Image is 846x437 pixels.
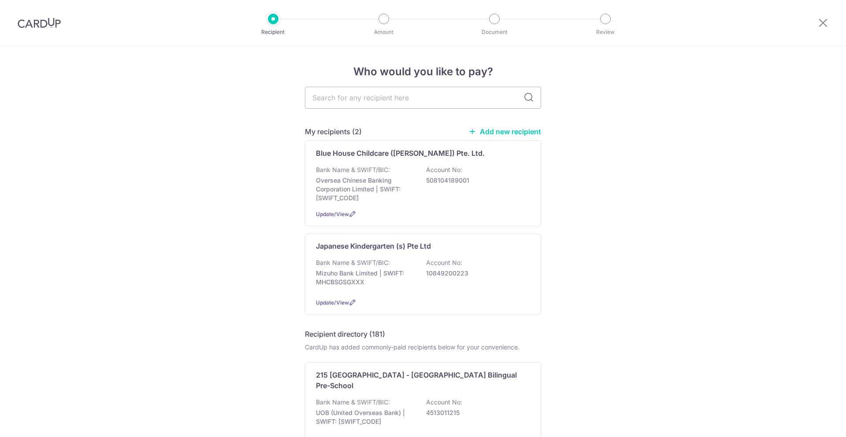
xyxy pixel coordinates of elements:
[305,343,541,352] div: CardUp has added commonly-paid recipients below for your convenience.
[18,18,61,28] img: CardUp
[316,269,415,286] p: Mizuho Bank Limited | SWIFT: MHCBSGSGXXX
[316,258,390,267] p: Bank Name & SWIFT/BIC:
[241,28,306,37] p: Recipient
[305,126,362,137] h5: My recipients (2)
[316,241,431,251] p: Japanese Kindergarten (s) Pte Ltd
[305,64,541,80] h4: Who would you like to pay?
[426,269,525,278] p: 10849200223
[426,408,525,417] p: 4513011215
[316,176,415,202] p: Oversea Chinese Banking Corporation Limited | SWIFT: [SWIFT_CODE]
[305,87,541,109] input: Search for any recipient here
[468,127,541,136] a: Add new recipient
[316,299,349,306] a: Update/View
[790,411,837,433] iframe: Opens a widget where you can find more information
[305,329,385,339] h5: Recipient directory (181)
[426,176,525,185] p: 508104189001
[351,28,416,37] p: Amount
[316,211,349,217] a: Update/View
[316,408,415,426] p: UOB (United Overseas Bank) | SWIFT: [SWIFT_CODE]
[316,370,519,391] p: 215 [GEOGRAPHIC_DATA] - [GEOGRAPHIC_DATA] Bilingual Pre-School
[462,28,527,37] p: Document
[316,398,390,407] p: Bank Name & SWIFT/BIC:
[316,165,390,174] p: Bank Name & SWIFT/BIC:
[426,398,462,407] p: Account No:
[426,165,462,174] p: Account No:
[426,258,462,267] p: Account No:
[573,28,638,37] p: Review
[316,148,485,158] p: Blue House Childcare ([PERSON_NAME]) Pte. Ltd.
